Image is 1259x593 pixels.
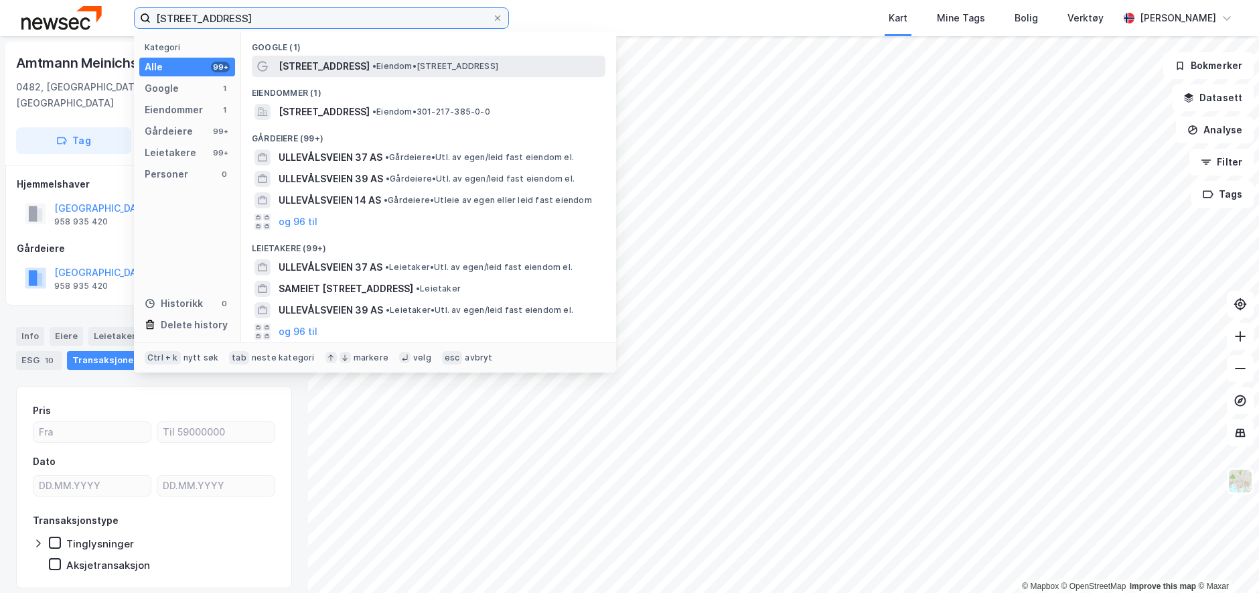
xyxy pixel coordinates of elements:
[889,10,907,26] div: Kart
[279,104,370,120] span: [STREET_ADDRESS]
[279,302,383,318] span: ULLEVÅLSVEIEN 39 AS
[88,327,147,346] div: Leietakere
[145,295,203,312] div: Historikk
[161,317,228,333] div: Delete history
[937,10,985,26] div: Mine Tags
[54,281,108,291] div: 958 935 420
[219,298,230,309] div: 0
[219,83,230,94] div: 1
[17,241,291,257] div: Gårdeiere
[21,6,102,29] img: newsec-logo.f6e21ccffca1b3a03d2d.png
[241,77,616,101] div: Eiendommer (1)
[16,327,44,346] div: Info
[145,351,181,365] div: Ctrl + k
[1176,117,1254,143] button: Analyse
[1228,468,1253,494] img: Z
[183,352,219,363] div: nytt søk
[465,352,492,363] div: avbryt
[211,62,230,72] div: 99+
[67,351,159,370] div: Transaksjoner
[241,123,616,147] div: Gårdeiere (99+)
[279,171,383,187] span: ULLEVÅLSVEIEN 39 AS
[386,174,390,184] span: •
[385,262,573,273] span: Leietaker • Utl. av egen/leid fast eiendom el.
[145,166,188,182] div: Personer
[279,192,381,208] span: ULLEVÅLSVEIEN 14 AS
[33,513,119,529] div: Transaksjonstype
[33,422,151,442] input: Fra
[16,79,186,111] div: 0482, [GEOGRAPHIC_DATA], [GEOGRAPHIC_DATA]
[1189,149,1254,176] button: Filter
[372,107,376,117] span: •
[66,559,150,572] div: Aksjetransaksjon
[372,107,490,117] span: Eiendom • 301-217-385-0-0
[384,195,388,205] span: •
[416,283,461,294] span: Leietaker
[33,403,51,419] div: Pris
[385,152,389,162] span: •
[241,31,616,56] div: Google (1)
[442,351,463,365] div: esc
[1067,10,1104,26] div: Verktøy
[157,422,275,442] input: Til 59000000
[1172,84,1254,111] button: Datasett
[50,327,83,346] div: Eiere
[1130,582,1196,591] a: Improve this map
[1192,529,1259,593] div: Kontrollprogram for chat
[145,123,193,139] div: Gårdeiere
[354,352,388,363] div: markere
[16,52,201,74] div: Amtmann Meinichs Gate 14d
[42,354,56,367] div: 10
[1192,529,1259,593] iframe: Chat Widget
[384,195,592,206] span: Gårdeiere • Utleie av egen eller leid fast eiendom
[279,58,370,74] span: [STREET_ADDRESS]
[1061,582,1126,591] a: OpenStreetMap
[211,126,230,137] div: 99+
[1140,10,1216,26] div: [PERSON_NAME]
[16,351,62,370] div: ESG
[1015,10,1038,26] div: Bolig
[385,262,389,272] span: •
[279,149,382,166] span: ULLEVÅLSVEIEN 37 AS
[211,147,230,158] div: 99+
[372,61,376,71] span: •
[17,176,291,192] div: Hjemmelshaver
[16,127,131,154] button: Tag
[279,214,317,230] button: og 96 til
[145,80,179,96] div: Google
[157,476,275,496] input: DD.MM.YYYY
[241,233,616,257] div: Leietakere (99+)
[1163,52,1254,79] button: Bokmerker
[413,352,431,363] div: velg
[1022,582,1059,591] a: Mapbox
[145,42,235,52] div: Kategori
[386,305,390,315] span: •
[386,305,573,316] span: Leietaker • Utl. av egen/leid fast eiendom el.
[385,152,574,163] span: Gårdeiere • Utl. av egen/leid fast eiendom el.
[151,8,492,28] input: Søk på adresse, matrikkel, gårdeiere, leietakere eller personer
[145,102,203,118] div: Eiendommer
[372,61,498,72] span: Eiendom • [STREET_ADDRESS]
[145,145,196,161] div: Leietakere
[33,454,56,470] div: Dato
[33,476,151,496] input: DD.MM.YYYY
[66,537,134,550] div: Tinglysninger
[229,351,249,365] div: tab
[279,281,413,297] span: SAMEIET [STREET_ADDRESS]
[279,259,382,275] span: ULLEVÅLSVEIEN 37 AS
[416,283,420,293] span: •
[145,59,163,75] div: Alle
[1191,181,1254,208] button: Tags
[386,174,575,184] span: Gårdeiere • Utl. av egen/leid fast eiendom el.
[252,352,315,363] div: neste kategori
[219,169,230,180] div: 0
[279,324,317,340] button: og 96 til
[219,105,230,115] div: 1
[54,216,108,227] div: 958 935 420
